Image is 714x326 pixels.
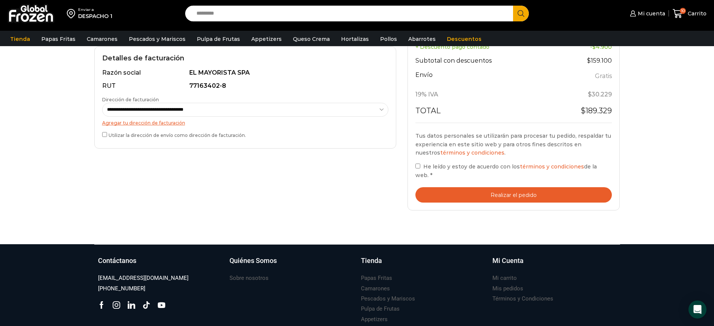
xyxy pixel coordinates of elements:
[361,274,392,282] h3: Papas Fritas
[520,163,584,170] a: términos y condiciones
[361,273,392,283] a: Papas Fritas
[415,132,612,157] p: Tus datos personales se utilizarán para procesar tu pedido, respaldar tu experiencia en este siti...
[83,32,121,46] a: Camarones
[98,273,189,283] a: [EMAIL_ADDRESS][DOMAIN_NAME]
[102,120,185,126] a: Agregar tu dirección de facturación
[680,8,686,14] span: 10
[686,10,706,17] span: Carrito
[595,71,612,82] label: Gratis
[492,256,524,266] h3: Mi Cuenta
[628,6,665,21] a: Mi cuenta
[361,294,415,304] a: Pescados y Mariscos
[125,32,189,46] a: Pescados y Mariscos
[78,7,112,12] div: Enviar a
[587,57,612,64] bdi: 159.100
[492,295,553,303] h3: Términos y Condiciones
[581,106,586,115] span: $
[289,32,334,46] a: Queso Crema
[492,284,523,294] a: Mis pedidos
[415,86,554,103] th: 19% IVA
[337,32,373,46] a: Hortalizas
[581,106,612,115] bdi: 189.329
[415,163,597,178] span: He leído y estoy de acuerdo con los de la web.
[98,285,145,293] h3: [PHONE_NUMBER]
[38,32,79,46] a: Papas Fritas
[688,300,706,318] div: Open Intercom Messenger
[361,256,485,273] a: Tienda
[361,295,415,303] h3: Pescados y Mariscos
[189,69,384,77] div: EL MAYORISTA SPA
[415,42,554,52] th: + Descuento pago contado
[229,274,269,282] h3: Sobre nosotros
[415,103,554,123] th: Total
[229,256,277,266] h3: Quiénes Somos
[492,285,523,293] h3: Mis pedidos
[415,187,612,203] button: Realizar el pedido
[98,256,222,273] a: Contáctanos
[193,32,244,46] a: Pulpa de Frutas
[492,274,517,282] h3: Mi carrito
[513,6,529,21] button: Search button
[102,96,388,117] label: Dirección de facturación
[376,32,401,46] a: Pollos
[415,164,420,168] input: He leído y estoy de acuerdo con lostérminos y condicionesde la web. *
[430,172,432,179] abbr: requerido
[587,57,591,64] span: $
[78,12,112,20] div: DESPACHO 1
[588,91,592,98] span: $
[588,91,612,98] span: 30.229
[361,256,382,266] h3: Tienda
[248,32,285,46] a: Appetizers
[440,149,504,156] a: términos y condiciones
[102,103,388,117] select: Dirección de facturación
[361,314,388,324] a: Appetizers
[554,42,612,52] td: -
[67,7,78,20] img: address-field-icon.svg
[415,52,554,69] th: Subtotal con descuentos
[492,273,517,283] a: Mi carrito
[229,256,353,273] a: Quiénes Somos
[361,315,388,323] h3: Appetizers
[229,273,269,283] a: Sobre nosotros
[673,5,706,23] a: 10 Carrito
[492,256,616,273] a: Mi Cuenta
[592,44,596,50] span: $
[361,284,390,294] a: Camarones
[592,44,612,50] bdi: 4.900
[361,305,400,313] h3: Pulpa de Frutas
[443,32,485,46] a: Descuentos
[98,284,145,294] a: [PHONE_NUMBER]
[102,82,188,90] div: RUT
[102,69,188,77] div: Razón social
[189,82,384,90] div: 77163402-8
[405,32,439,46] a: Abarrotes
[98,274,189,282] h3: [EMAIL_ADDRESS][DOMAIN_NAME]
[6,32,34,46] a: Tienda
[492,294,553,304] a: Términos y Condiciones
[415,69,554,86] th: Envío
[102,54,388,63] h2: Detalles de facturación
[636,10,665,17] span: Mi cuenta
[102,131,388,138] label: Utilizar la dirección de envío como dirección de facturación.
[361,285,390,293] h3: Camarones
[361,304,400,314] a: Pulpa de Frutas
[98,256,136,266] h3: Contáctanos
[102,132,107,137] input: Utilizar la dirección de envío como dirección de facturación.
